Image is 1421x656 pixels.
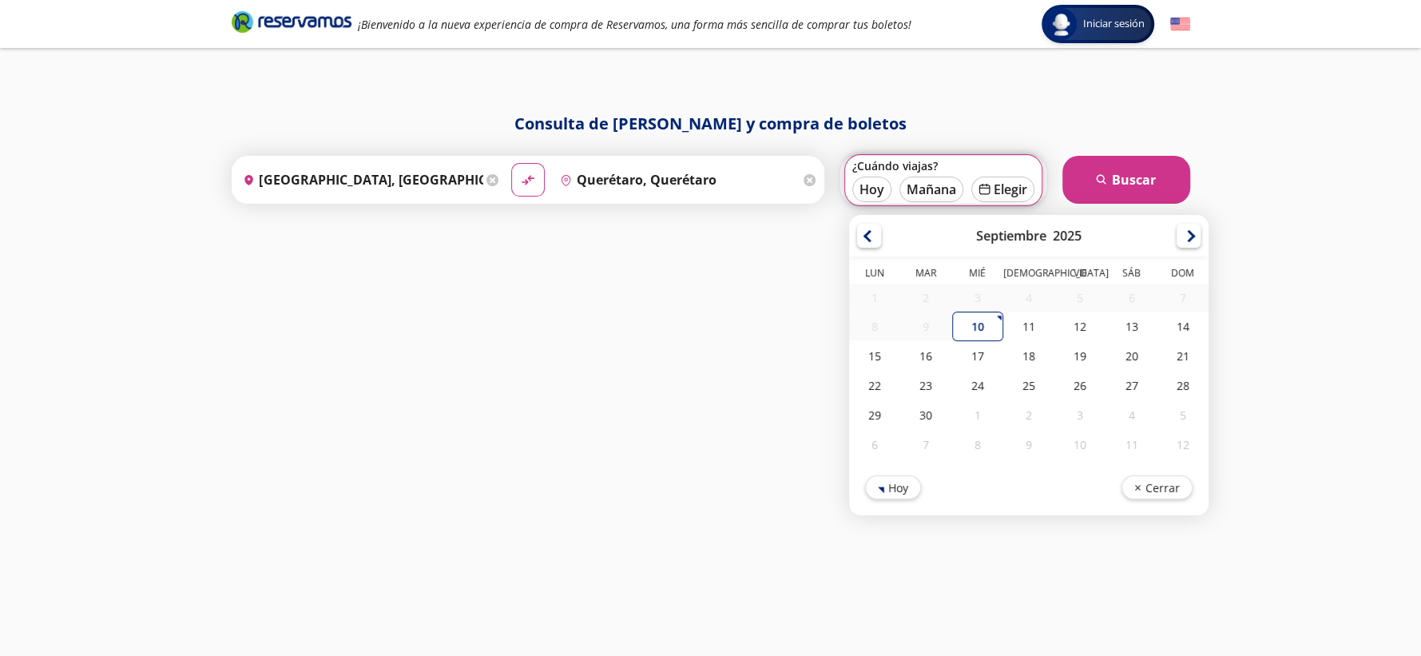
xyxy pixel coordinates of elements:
[1105,430,1157,459] div: 11-Oct-25
[951,266,1002,284] th: Miércoles
[971,177,1034,202] button: Elegir
[1054,430,1105,459] div: 10-Oct-25
[899,177,963,202] button: Mañana
[900,371,951,400] div: 23-Sep-25
[900,430,951,459] div: 07-Oct-25
[951,371,1002,400] div: 24-Sep-25
[1157,284,1208,312] div: 07-Sep-25
[865,475,921,499] button: Hoy
[1157,312,1208,341] div: 14-Sep-25
[236,160,482,200] input: Buscar Origen
[1157,430,1208,459] div: 12-Oct-25
[900,266,951,284] th: Martes
[1002,284,1054,312] div: 04-Sep-25
[1054,266,1105,284] th: Viernes
[900,284,951,312] div: 02-Sep-25
[951,341,1002,371] div: 17-Sep-25
[1002,430,1054,459] div: 09-Oct-25
[1170,14,1190,34] button: English
[900,341,951,371] div: 16-Sep-25
[1157,400,1208,430] div: 05-Oct-25
[1105,266,1157,284] th: Sábado
[951,430,1002,459] div: 08-Oct-25
[1105,371,1157,400] div: 27-Sep-25
[232,112,1190,136] h1: Consulta de [PERSON_NAME] y compra de boletos
[1054,341,1105,371] div: 19-Sep-25
[1105,284,1157,312] div: 06-Sep-25
[852,158,1034,173] label: ¿Cuándo viajas?
[849,400,900,430] div: 29-Sep-25
[1105,341,1157,371] div: 20-Sep-25
[900,312,951,340] div: 09-Sep-25
[1121,475,1192,499] button: Cerrar
[358,17,911,32] em: ¡Bienvenido a la nueva experiencia de compra de Reservamos, una forma más sencilla de comprar tus...
[852,177,891,202] button: Hoy
[951,400,1002,430] div: 01-Oct-25
[1105,400,1157,430] div: 04-Oct-25
[1054,371,1105,400] div: 26-Sep-25
[951,284,1002,312] div: 03-Sep-25
[1053,227,1082,245] div: 2025
[232,10,351,38] a: Brand Logo
[849,312,900,340] div: 08-Sep-25
[849,266,900,284] th: Lunes
[554,160,800,200] input: Buscar Destino
[1054,284,1105,312] div: 05-Sep-25
[849,371,900,400] div: 22-Sep-25
[1002,341,1054,371] div: 18-Sep-25
[1077,16,1151,32] span: Iniciar sesión
[1157,266,1208,284] th: Domingo
[1002,266,1054,284] th: Jueves
[849,430,900,459] div: 06-Oct-25
[1062,156,1190,204] button: Buscar
[1157,371,1208,400] div: 28-Sep-25
[976,227,1046,245] div: Septiembre
[232,10,351,34] i: Brand Logo
[1054,400,1105,430] div: 03-Oct-25
[951,312,1002,341] div: 10-Sep-25
[1002,400,1054,430] div: 02-Oct-25
[1054,312,1105,341] div: 12-Sep-25
[849,284,900,312] div: 01-Sep-25
[1157,341,1208,371] div: 21-Sep-25
[1105,312,1157,341] div: 13-Sep-25
[849,341,900,371] div: 15-Sep-25
[1002,371,1054,400] div: 25-Sep-25
[1002,312,1054,341] div: 11-Sep-25
[900,400,951,430] div: 30-Sep-25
